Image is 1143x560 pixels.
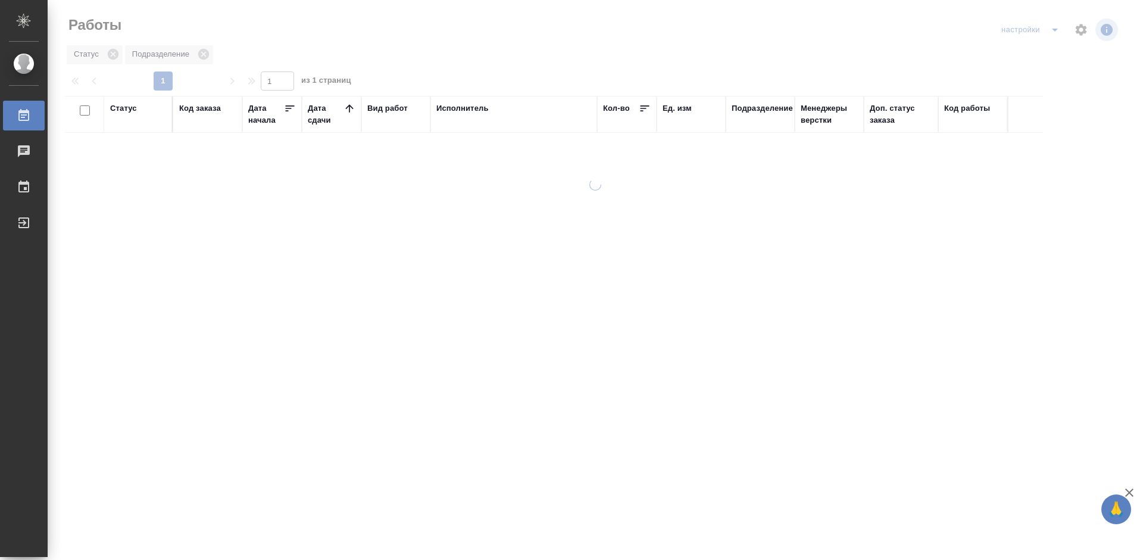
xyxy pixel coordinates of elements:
[110,102,137,114] div: Статус
[801,102,858,126] div: Менеджеры верстки
[944,102,990,114] div: Код работы
[1101,494,1131,524] button: 🙏
[308,102,343,126] div: Дата сдачи
[732,102,793,114] div: Подразделение
[870,102,932,126] div: Доп. статус заказа
[603,102,630,114] div: Кол-во
[1106,497,1126,522] span: 🙏
[248,102,284,126] div: Дата начала
[179,102,221,114] div: Код заказа
[663,102,692,114] div: Ед. изм
[367,102,408,114] div: Вид работ
[436,102,489,114] div: Исполнитель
